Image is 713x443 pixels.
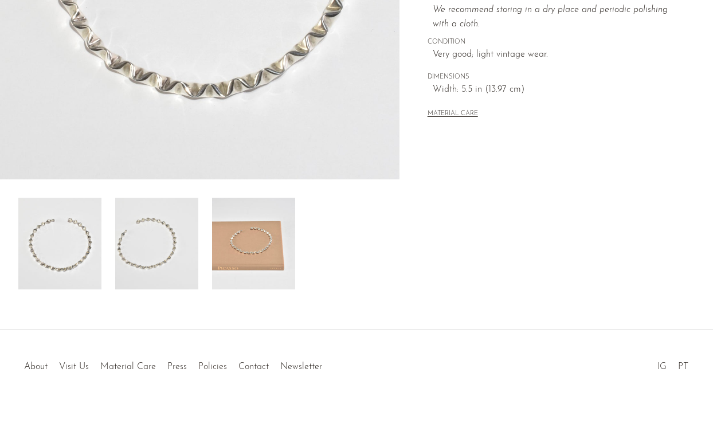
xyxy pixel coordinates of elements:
a: IG [657,362,667,371]
a: Press [167,362,187,371]
button: MATERIAL CARE [428,110,478,119]
span: DIMENSIONS [428,72,685,83]
a: Contact [238,362,269,371]
span: Width: 5.5 in (13.97 cm) [433,83,685,97]
span: CONDITION [428,37,685,48]
img: Wavy Collar Necklace [115,198,198,289]
a: PT [678,362,688,371]
img: Wavy Collar Necklace [18,198,101,289]
i: We recommend storing in a dry place and periodic polishing with a cloth. [433,5,668,29]
a: Policies [198,362,227,371]
a: Visit Us [59,362,89,371]
img: Wavy Collar Necklace [212,198,295,289]
a: Material Care [100,362,156,371]
span: Very good; light vintage wear. [433,48,685,62]
ul: Social Medias [652,353,694,375]
a: About [24,362,48,371]
ul: Quick links [18,353,328,375]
